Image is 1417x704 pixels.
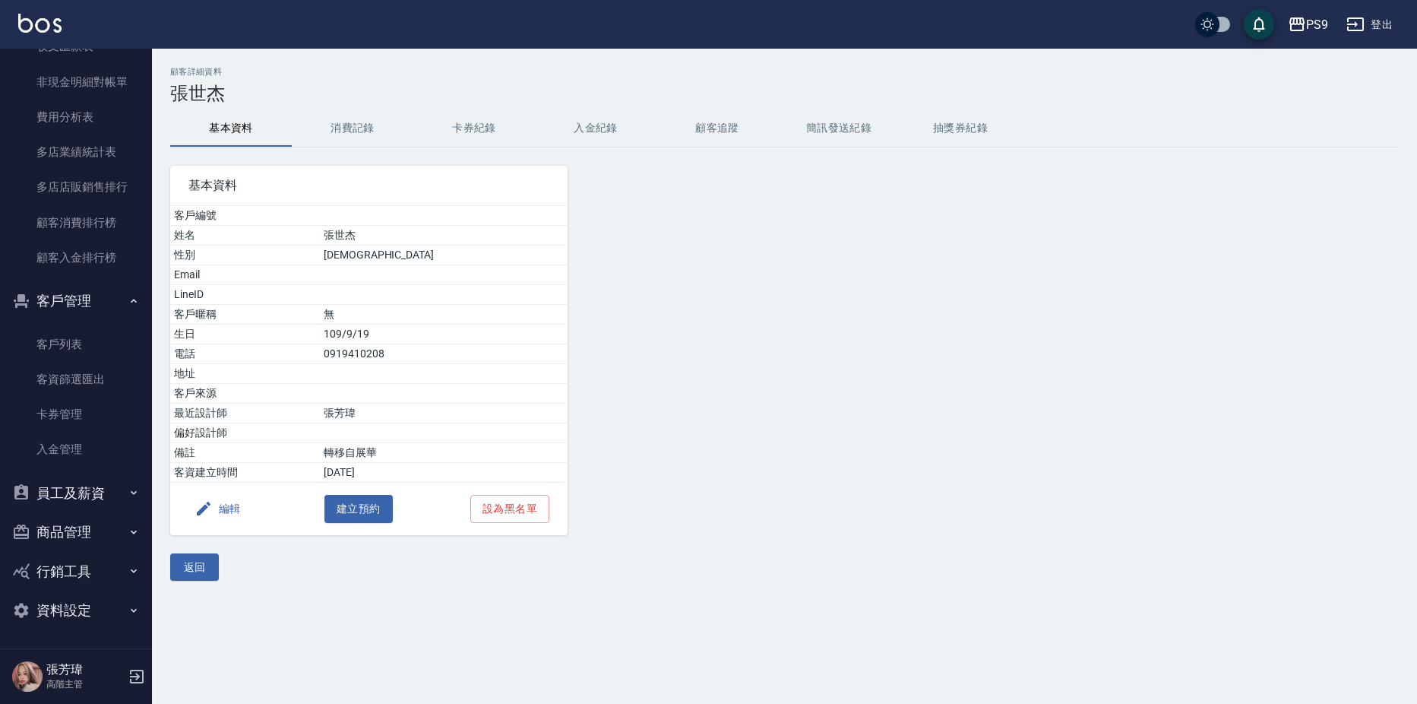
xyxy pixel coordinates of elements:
td: 無 [320,305,568,325]
button: 卡券紀錄 [413,110,535,147]
button: 員工及薪資 [6,474,146,513]
td: 姓名 [170,226,320,246]
td: 備註 [170,443,320,463]
td: 轉移自展華 [320,443,568,463]
td: 生日 [170,325,320,344]
td: LineID [170,285,320,305]
a: 多店業績統計表 [6,135,146,170]
a: 顧客入金排行榜 [6,240,146,275]
td: 張世杰 [320,226,568,246]
button: 設為黑名單 [470,495,549,523]
button: 抽獎券紀錄 [900,110,1021,147]
td: 客資建立時間 [170,463,320,483]
img: Logo [18,14,62,33]
button: 返回 [170,553,219,582]
button: 商品管理 [6,512,146,552]
a: 客資篩選匯出 [6,362,146,397]
button: 基本資料 [170,110,292,147]
td: 客戶暱稱 [170,305,320,325]
span: 基本資料 [188,178,549,193]
td: 電話 [170,344,320,364]
button: save [1244,9,1274,40]
button: 資料設定 [6,591,146,630]
td: 109/9/19 [320,325,568,344]
a: 非現金明細對帳單 [6,65,146,100]
a: 費用分析表 [6,100,146,135]
div: PS9 [1306,15,1328,34]
button: 行銷工具 [6,552,146,591]
img: Person [12,661,43,692]
td: 0919410208 [320,344,568,364]
button: 顧客追蹤 [656,110,778,147]
a: 多店店販銷售排行 [6,170,146,205]
button: 客戶管理 [6,281,146,321]
td: Email [170,265,320,285]
button: PS9 [1282,9,1334,40]
td: 客戶來源 [170,384,320,404]
td: 客戶編號 [170,206,320,226]
td: 偏好設計師 [170,423,320,443]
h2: 顧客詳細資料 [170,67,1399,77]
a: 入金管理 [6,432,146,467]
h3: 張世杰 [170,83,1399,104]
td: 地址 [170,364,320,384]
h5: 張芳瑋 [46,662,124,677]
td: [DATE] [320,463,568,483]
p: 高階主管 [46,677,124,691]
td: 性別 [170,246,320,265]
button: 建立預約 [324,495,393,523]
a: 顧客消費排行榜 [6,205,146,240]
button: 簡訊發送紀錄 [778,110,900,147]
button: 入金紀錄 [535,110,656,147]
a: 卡券管理 [6,397,146,432]
td: [DEMOGRAPHIC_DATA] [320,246,568,265]
button: 編輯 [188,495,247,523]
td: 張芳瑋 [320,404,568,423]
a: 客戶列表 [6,327,146,362]
button: 登出 [1340,11,1399,39]
td: 最近設計師 [170,404,320,423]
button: 消費記錄 [292,110,413,147]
